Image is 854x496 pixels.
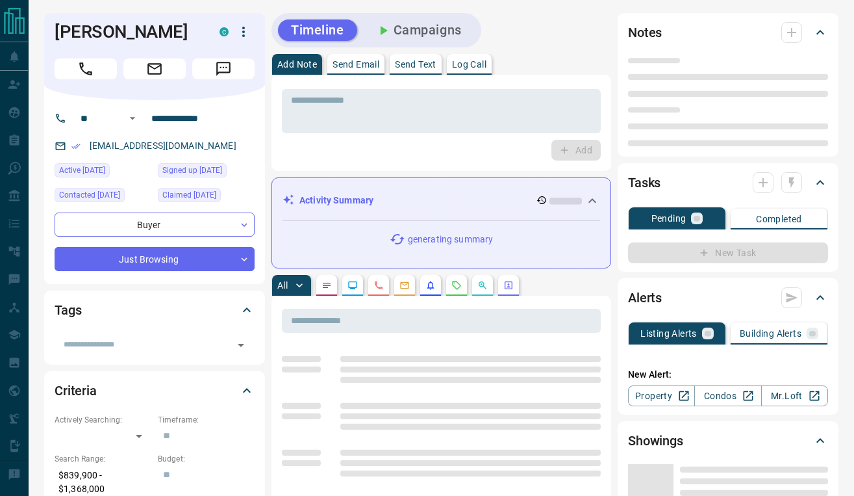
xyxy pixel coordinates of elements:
p: Activity Summary [299,194,373,207]
h2: Notes [628,22,662,43]
h1: [PERSON_NAME] [55,21,200,42]
p: Search Range: [55,453,151,465]
div: Just Browsing [55,247,255,271]
div: Showings [628,425,828,456]
svg: Lead Browsing Activity [347,280,358,291]
p: All [277,281,288,290]
p: Pending [651,214,686,223]
div: Tasks [628,167,828,198]
div: Tags [55,294,255,326]
svg: Requests [451,280,462,291]
svg: Notes [321,280,332,291]
span: Signed up [DATE] [162,164,222,177]
a: [EMAIL_ADDRESS][DOMAIN_NAME] [90,140,236,151]
button: Timeline [278,20,357,41]
span: Active [DATE] [59,164,105,177]
div: Notes [628,17,828,48]
span: Contacted [DATE] [59,189,120,202]
p: generating summary [408,233,493,246]
div: Activity Summary [283,189,600,213]
p: Budget: [158,453,255,465]
svg: Emails [399,280,410,291]
svg: Email Verified [71,142,81,151]
button: Campaigns [362,20,475,41]
a: Property [628,385,695,406]
span: Claimed [DATE] [162,189,216,202]
div: Thu Sep 11 2025 [55,188,151,206]
p: Log Call [452,60,486,69]
div: Alerts [628,282,828,313]
p: Completed [756,215,802,224]
div: condos.ca [220,27,229,36]
a: Mr.Loft [761,385,828,406]
div: Thu Sep 11 2025 [158,188,255,206]
p: Send Email [333,60,379,69]
p: Actively Searching: [55,414,151,426]
p: Send Text [395,60,436,69]
div: Mon Sep 08 2025 [158,163,255,181]
svg: Calls [373,280,384,291]
h2: Tasks [628,172,660,193]
svg: Listing Alerts [425,280,436,291]
div: Buyer [55,213,255,237]
p: Listing Alerts [640,329,697,338]
button: Open [125,111,140,126]
p: New Alert: [628,368,828,382]
svg: Agent Actions [503,280,514,291]
h2: Tags [55,300,81,320]
h2: Alerts [628,287,662,308]
a: Condos [694,385,761,406]
p: Add Note [277,60,317,69]
p: Building Alerts [740,329,801,338]
svg: Opportunities [477,280,488,291]
h2: Criteria [55,380,97,401]
button: Open [232,336,250,354]
h2: Showings [628,430,683,451]
span: Email [123,59,186,79]
div: Thu Sep 11 2025 [55,163,151,181]
span: Message [192,59,255,79]
div: Criteria [55,375,255,406]
p: Timeframe: [158,414,255,426]
span: Call [55,59,117,79]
